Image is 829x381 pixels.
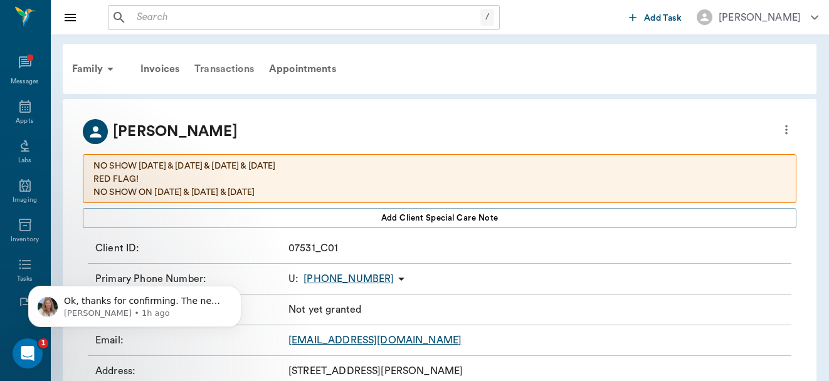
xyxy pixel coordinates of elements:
[11,77,40,86] div: Messages
[132,9,480,26] input: Search
[624,6,687,29] button: Add Task
[288,302,361,317] p: Not yet granted
[288,363,463,378] p: [STREET_ADDRESS][PERSON_NAME]
[288,335,462,345] a: [EMAIL_ADDRESS][DOMAIN_NAME]
[13,196,37,205] div: Imaging
[187,54,261,84] a: Transactions
[11,235,39,244] div: Inventory
[93,160,786,199] p: NO SHOW [DATE] & [DATE] & [DATE] & [DATE] RED FLAG! NO SHOW ON [DATE] & [DATE] & [DATE]
[95,241,283,256] p: Client ID :
[480,9,494,26] div: /
[304,271,394,286] p: [PHONE_NUMBER]
[288,241,338,256] p: 07531_C01
[687,6,828,29] button: [PERSON_NAME]
[133,54,187,84] a: Invoices
[18,156,31,165] div: Labs
[261,54,344,84] a: Appointments
[95,363,283,378] p: Address :
[16,117,33,126] div: Appts
[38,338,48,348] span: 1
[65,54,125,84] div: Family
[113,120,238,143] p: [PERSON_NAME]
[58,5,83,30] button: Close drawer
[719,10,801,25] div: [PERSON_NAME]
[381,211,499,225] span: Add client Special Care Note
[13,338,43,368] iframe: Intercom live chat
[288,271,298,286] span: U :
[9,259,260,347] iframe: Intercom notifications message
[83,208,796,228] button: Add client Special Care Note
[776,119,796,140] button: more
